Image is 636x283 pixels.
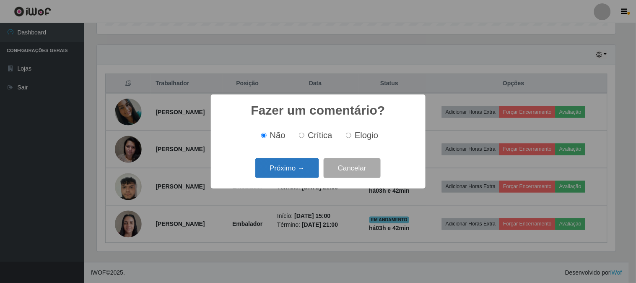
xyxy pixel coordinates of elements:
button: Cancelar [324,158,381,178]
span: Crítica [308,131,332,140]
input: Crítica [299,133,304,138]
input: Não [261,133,267,138]
span: Não [270,131,286,140]
h2: Fazer um comentário? [251,103,385,118]
button: Próximo → [255,158,319,178]
input: Elogio [346,133,351,138]
span: Elogio [355,131,378,140]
